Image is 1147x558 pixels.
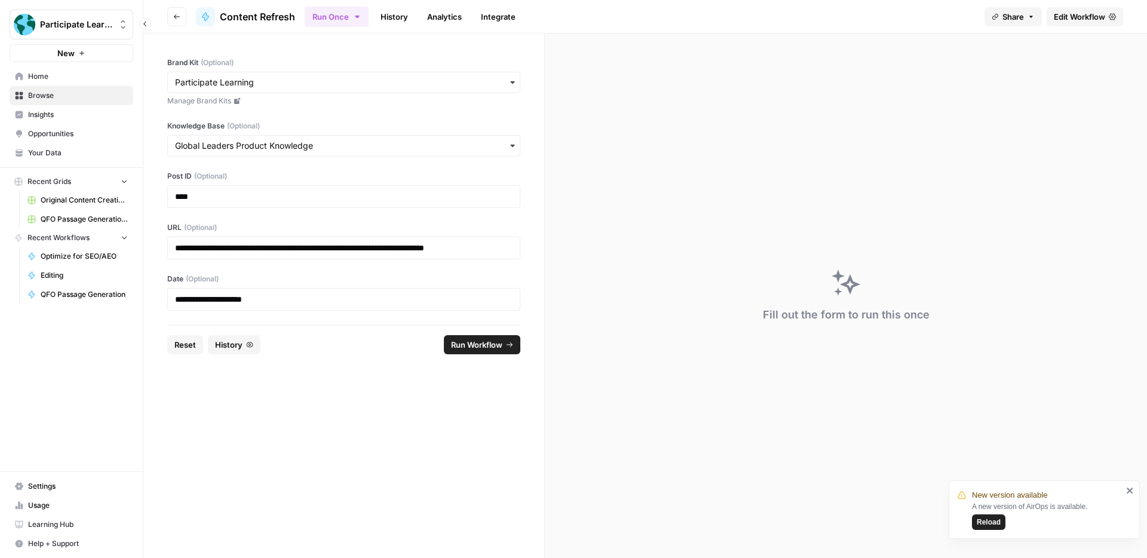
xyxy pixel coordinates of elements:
[174,339,196,351] span: Reset
[305,7,369,27] button: Run Once
[215,339,243,351] span: History
[27,232,90,243] span: Recent Workflows
[22,247,133,266] a: Optimize for SEO/AEO
[22,191,133,210] a: Original Content Creation Grid
[985,7,1042,26] button: Share
[57,47,75,59] span: New
[14,14,35,35] img: Participate Learning Logo
[1002,11,1024,23] span: Share
[196,7,295,26] a: Content Refresh
[1047,7,1123,26] a: Edit Workflow
[10,124,133,143] a: Opportunities
[10,105,133,124] a: Insights
[41,270,128,281] span: Editing
[186,274,219,284] span: (Optional)
[28,519,128,530] span: Learning Hub
[28,128,128,139] span: Opportunities
[167,57,520,68] label: Brand Kit
[167,274,520,284] label: Date
[41,195,128,206] span: Original Content Creation Grid
[451,339,502,351] span: Run Workflow
[420,7,469,26] a: Analytics
[28,538,128,549] span: Help + Support
[10,477,133,496] a: Settings
[28,109,128,120] span: Insights
[194,171,227,182] span: (Optional)
[41,289,128,300] span: QFO Passage Generation
[10,67,133,86] a: Home
[474,7,523,26] a: Integrate
[41,251,128,262] span: Optimize for SEO/AEO
[167,121,520,131] label: Knowledge Base
[10,44,133,62] button: New
[167,222,520,233] label: URL
[227,121,260,131] span: (Optional)
[220,10,295,24] span: Content Refresh
[10,143,133,163] a: Your Data
[201,57,234,68] span: (Optional)
[167,171,520,182] label: Post ID
[1054,11,1105,23] span: Edit Workflow
[1126,486,1134,495] button: close
[22,210,133,229] a: QFO Passage Generation Grid
[22,266,133,285] a: Editing
[444,335,520,354] button: Run Workflow
[10,173,133,191] button: Recent Grids
[763,306,930,323] div: Fill out the form to run this once
[10,534,133,553] button: Help + Support
[10,10,133,39] button: Workspace: Participate Learning
[10,496,133,515] a: Usage
[28,90,128,101] span: Browse
[28,481,128,492] span: Settings
[10,229,133,247] button: Recent Workflows
[184,222,217,233] span: (Optional)
[977,517,1001,528] span: Reload
[167,96,520,106] a: Manage Brand Kits
[28,500,128,511] span: Usage
[373,7,415,26] a: History
[40,19,112,30] span: Participate Learning
[10,515,133,534] a: Learning Hub
[972,501,1123,530] div: A new version of AirOps is available.
[167,335,203,354] button: Reset
[41,214,128,225] span: QFO Passage Generation Grid
[28,148,128,158] span: Your Data
[28,71,128,82] span: Home
[972,514,1005,530] button: Reload
[972,489,1047,501] span: New version available
[208,335,260,354] button: History
[27,176,71,187] span: Recent Grids
[175,140,513,152] input: Global Leaders Product Knowledge
[10,86,133,105] a: Browse
[175,76,513,88] input: Participate Learning
[22,285,133,304] a: QFO Passage Generation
